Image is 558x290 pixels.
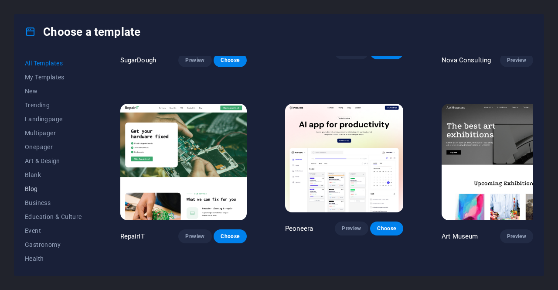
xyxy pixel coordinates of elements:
[500,53,533,67] button: Preview
[370,222,403,235] button: Choose
[25,227,82,234] span: Event
[25,140,82,154] button: Onepager
[25,130,82,136] span: Multipager
[120,56,156,65] p: SugarDough
[25,213,82,220] span: Education & Culture
[25,168,82,182] button: Blank
[221,233,240,240] span: Choose
[25,182,82,196] button: Blog
[185,57,204,64] span: Preview
[285,224,313,233] p: Peoneera
[25,126,82,140] button: Multipager
[25,112,82,126] button: Landingpage
[221,57,240,64] span: Choose
[25,255,82,262] span: Health
[178,53,211,67] button: Preview
[185,233,204,240] span: Preview
[342,225,361,232] span: Preview
[507,233,526,240] span: Preview
[214,229,247,243] button: Choose
[25,84,82,98] button: New
[25,70,82,84] button: My Templates
[25,74,82,81] span: My Templates
[335,222,368,235] button: Preview
[25,185,82,192] span: Blog
[377,225,396,232] span: Choose
[25,157,82,164] span: Art & Design
[25,252,82,266] button: Health
[500,229,533,243] button: Preview
[25,171,82,178] span: Blank
[25,116,82,123] span: Landingpage
[25,210,82,224] button: Education & Culture
[25,196,82,210] button: Business
[25,56,82,70] button: All Templates
[120,232,145,241] p: RepairIT
[25,88,82,95] span: New
[25,238,82,252] button: Gastronomy
[25,241,82,248] span: Gastronomy
[25,154,82,168] button: Art & Design
[507,57,526,64] span: Preview
[25,224,82,238] button: Event
[178,229,211,243] button: Preview
[442,56,491,65] p: Nova Consulting
[285,104,403,213] img: Peoneera
[120,104,247,221] img: RepairIT
[214,53,247,67] button: Choose
[25,25,140,39] h4: Choose a template
[25,102,82,109] span: Trending
[25,199,82,206] span: Business
[25,60,82,67] span: All Templates
[25,143,82,150] span: Onepager
[25,98,82,112] button: Trending
[442,232,478,241] p: Art Museum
